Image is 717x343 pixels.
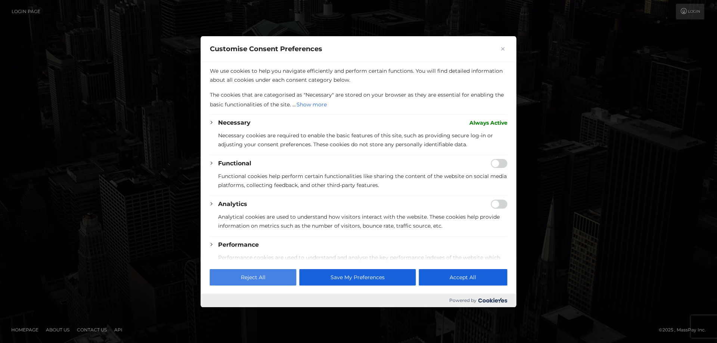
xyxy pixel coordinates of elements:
[218,212,508,230] p: Analytical cookies are used to understand how visitors interact with the website. These cookies h...
[491,200,508,209] input: Enable Analytics
[491,159,508,168] input: Enable Functional
[218,131,508,149] p: Necessary cookies are required to enable the basic features of this site, such as providing secur...
[299,269,416,286] button: Save My Preferences
[218,118,251,127] button: Necessary
[499,44,508,53] button: Close
[218,159,251,168] button: Functional
[218,240,259,249] button: Performance
[201,294,516,307] div: Powered by
[478,298,508,303] img: Cookieyes logo
[218,200,247,209] button: Analytics
[218,172,508,190] p: Functional cookies help perform certain functionalities like sharing the content of the website o...
[501,47,505,51] img: Close
[469,118,508,127] span: Always Active
[210,269,297,286] button: Reject All
[201,36,516,307] div: Customise Consent Preferences
[210,44,322,53] span: Customise Consent Preferences
[296,99,328,110] button: Show more
[210,66,508,84] p: We use cookies to help you navigate efficiently and perform certain functions. You will find deta...
[210,90,508,110] p: The cookies that are categorised as "Necessary" are stored on your browser as they are essential ...
[419,269,507,286] button: Accept All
